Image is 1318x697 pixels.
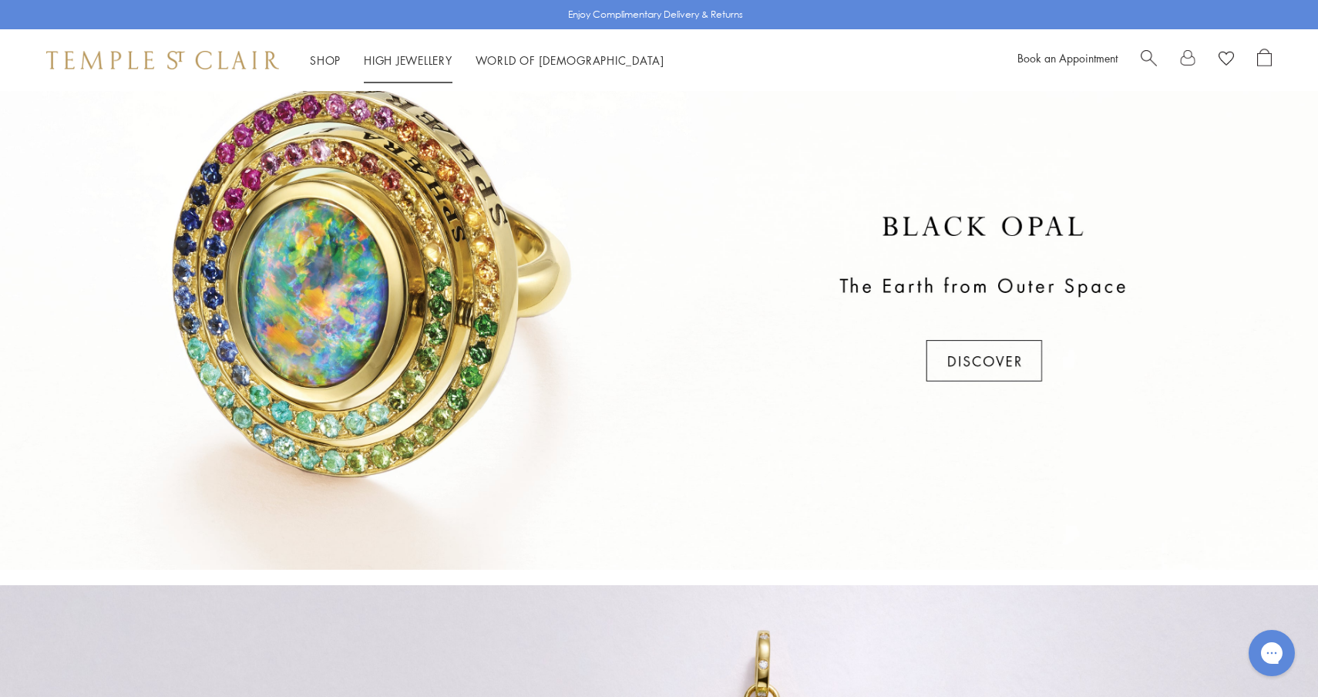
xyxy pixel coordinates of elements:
p: Enjoy Complimentary Delivery & Returns [568,7,743,22]
a: High JewelleryHigh Jewellery [364,52,452,68]
a: Open Shopping Bag [1257,49,1272,72]
a: Search [1141,49,1157,72]
a: Book an Appointment [1017,50,1118,66]
a: World of [DEMOGRAPHIC_DATA]World of [DEMOGRAPHIC_DATA] [476,52,664,68]
a: ShopShop [310,52,341,68]
iframe: Gorgias live chat messenger [1241,625,1303,682]
a: View Wishlist [1219,49,1234,72]
nav: Main navigation [310,51,664,70]
img: Temple St. Clair [46,51,279,69]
